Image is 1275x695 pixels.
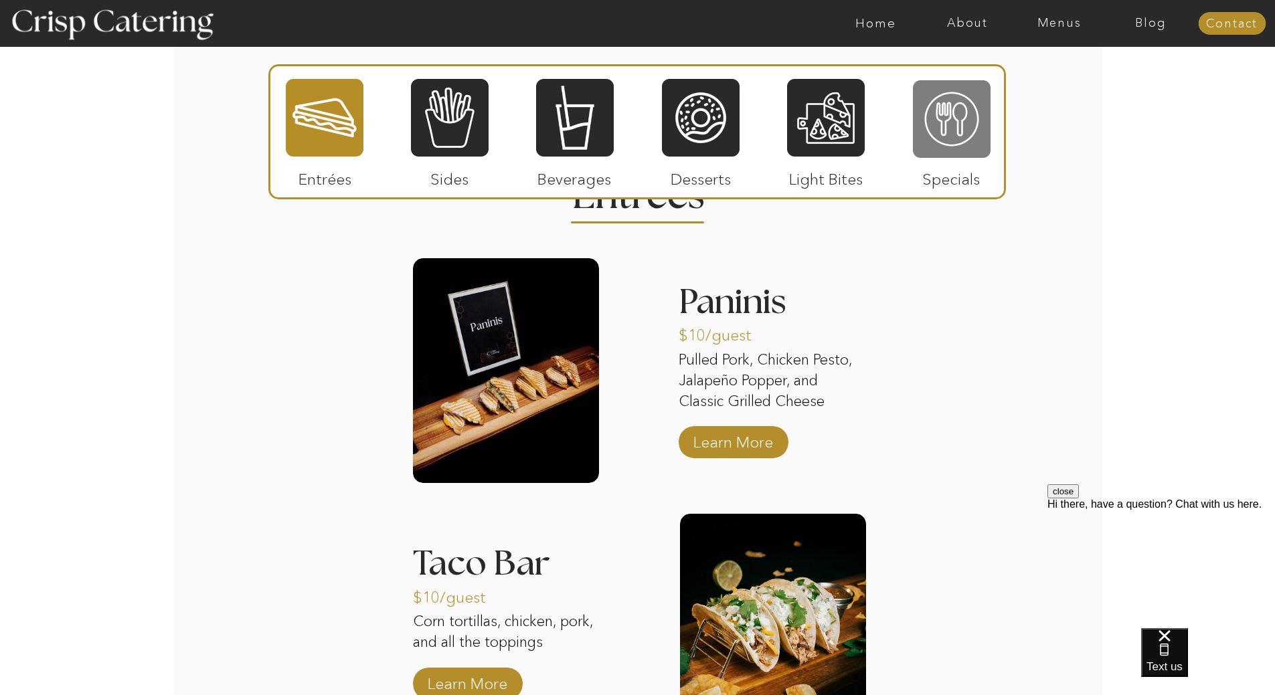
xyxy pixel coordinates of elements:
p: $10/guest [679,312,768,351]
a: Home [830,17,922,30]
a: Blog [1105,17,1197,30]
p: Light Bites [782,157,871,195]
iframe: podium webchat widget prompt [1047,484,1275,645]
a: Menus [1013,17,1105,30]
h3: Taco Bar [413,547,599,563]
h2: Entrees [572,177,703,203]
p: Sides [405,157,494,195]
a: About [922,17,1013,30]
p: Pulled Pork, Chicken Pesto, Jalapeño Popper, and Classic Grilled Cheese [679,350,865,414]
p: Entrées [280,157,369,195]
h3: Paninis [679,285,865,328]
p: Desserts [657,157,746,195]
a: Learn More [689,419,778,458]
iframe: podium webchat widget bubble [1141,628,1275,695]
p: Corn tortillas, chicken, pork, and all the toppings [413,611,599,676]
p: Specials [907,157,996,195]
p: $10/guest [413,575,502,613]
a: Contact [1198,17,1266,31]
p: Beverages [530,157,619,195]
